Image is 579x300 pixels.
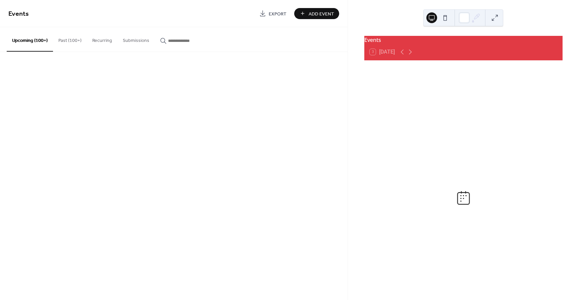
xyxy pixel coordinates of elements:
[117,27,155,51] button: Submissions
[364,36,563,44] div: Events
[294,8,339,19] button: Add Event
[7,27,53,52] button: Upcoming (100+)
[8,7,29,20] span: Events
[309,10,334,17] span: Add Event
[87,27,117,51] button: Recurring
[254,8,292,19] a: Export
[53,27,87,51] button: Past (100+)
[269,10,286,17] span: Export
